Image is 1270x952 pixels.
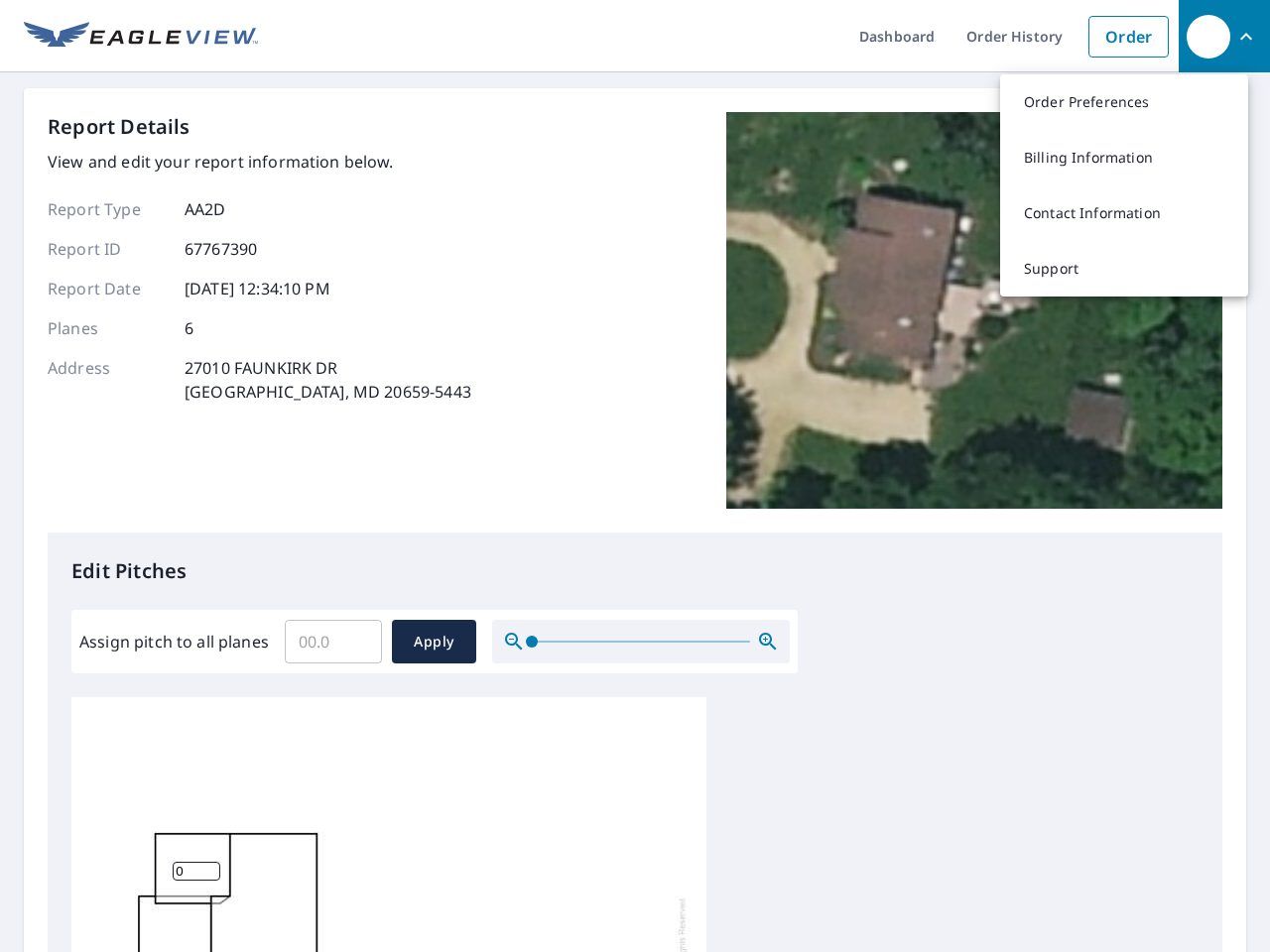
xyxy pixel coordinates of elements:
[1000,130,1248,185] a: Billing Information
[48,237,167,261] p: Report ID
[79,630,269,654] label: Assign pitch to all planes
[726,112,1222,509] img: Top image
[392,620,476,663] button: Apply
[24,22,258,52] img: EV Logo
[1000,74,1248,130] a: Order Preferences
[48,356,167,404] p: Address
[408,630,460,654] span: Apply
[185,316,193,340] p: 6
[1088,16,1169,58] a: Order
[1000,185,1248,241] a: Contact Information
[285,614,382,669] input: 00.0
[48,277,167,300] p: Report Date
[48,197,167,221] p: Report Type
[48,150,471,174] p: View and edit your report information below.
[185,197,226,221] p: AA2D
[1000,241,1248,297] a: Support
[185,237,257,261] p: 67767390
[48,112,190,142] p: Report Details
[71,556,1199,586] p: Edit Pitches
[185,277,330,300] p: [DATE] 12:34:10 PM
[185,356,471,404] p: 27010 FAUNKIRK DR [GEOGRAPHIC_DATA], MD 20659-5443
[48,316,167,340] p: Planes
